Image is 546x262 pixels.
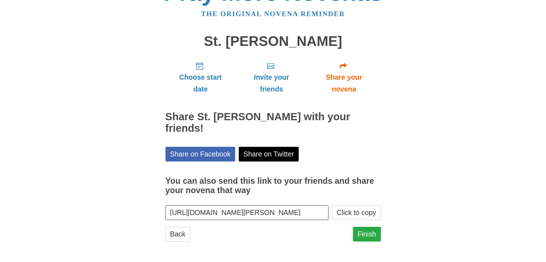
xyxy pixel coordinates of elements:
[165,147,235,162] a: Share on Facebook
[353,227,381,242] a: Finish
[165,56,236,99] a: Choose start date
[314,71,374,95] span: Share your novena
[165,34,381,49] h1: St. [PERSON_NAME]
[165,227,190,242] a: Back
[307,56,381,99] a: Share your novena
[243,71,300,95] span: Invite your friends
[239,147,299,162] a: Share on Twitter
[173,71,229,95] span: Choose start date
[201,10,345,18] a: The original novena reminder
[165,111,381,134] h2: Share St. [PERSON_NAME] with your friends!
[165,177,381,195] h3: You can also send this link to your friends and share your novena that way
[235,56,307,99] a: Invite your friends
[332,205,381,220] button: Click to copy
